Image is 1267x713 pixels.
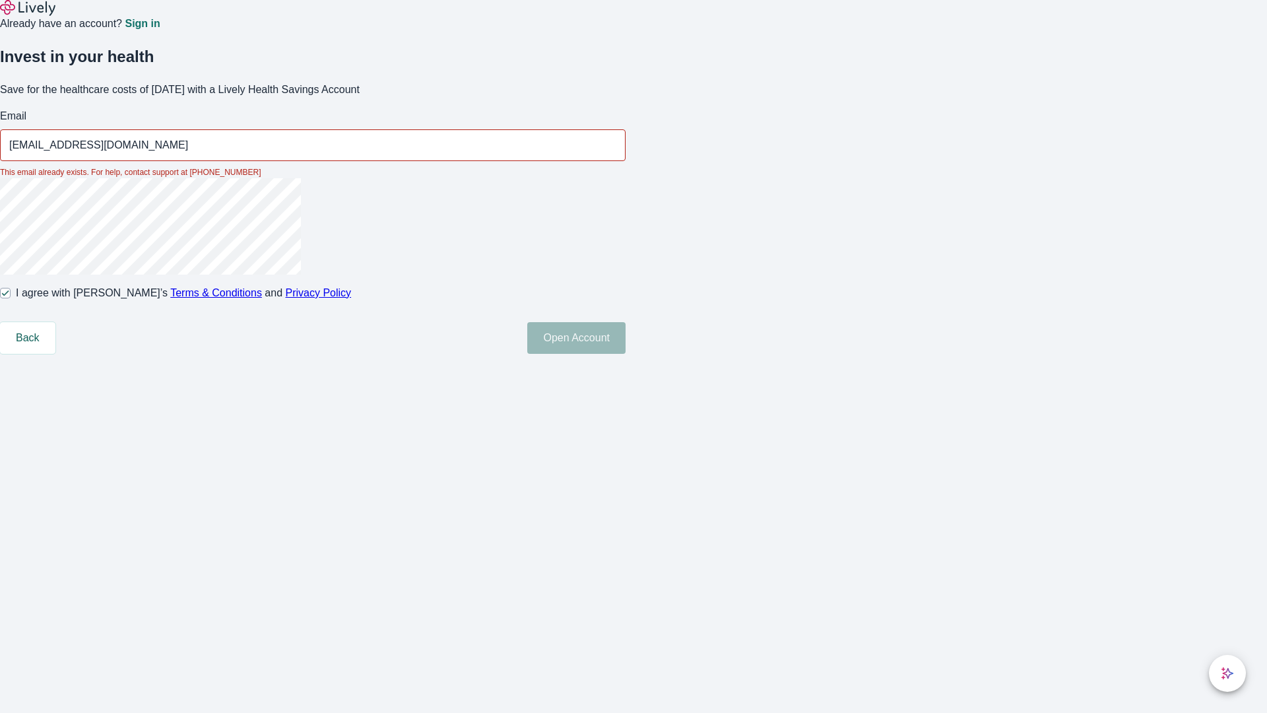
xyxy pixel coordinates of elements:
svg: Lively AI Assistant [1221,667,1234,680]
a: Terms & Conditions [170,287,262,298]
a: Sign in [125,18,160,29]
a: Privacy Policy [286,287,352,298]
button: chat [1209,655,1246,692]
span: I agree with [PERSON_NAME]’s and [16,285,351,301]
